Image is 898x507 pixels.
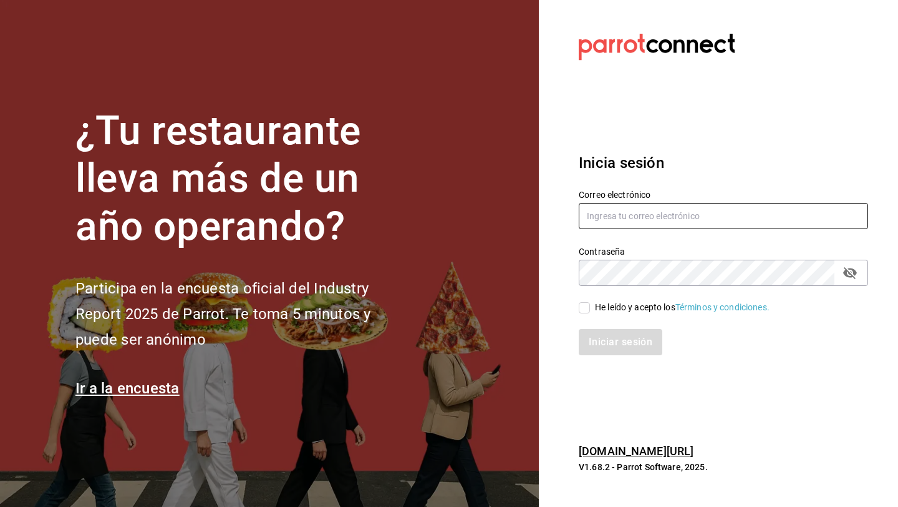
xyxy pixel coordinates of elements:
[579,190,868,199] label: Correo electrónico
[839,262,861,283] button: passwordField
[579,461,868,473] p: V1.68.2 - Parrot Software, 2025.
[579,247,868,255] label: Contraseña
[675,302,770,312] a: Términos y condiciones.
[75,107,412,251] h1: ¿Tu restaurante lleva más de un año operando?
[75,380,180,397] a: Ir a la encuesta
[75,276,412,352] h2: Participa en la encuesta oficial del Industry Report 2025 de Parrot. Te toma 5 minutos y puede se...
[579,203,868,229] input: Ingresa tu correo electrónico
[579,152,868,174] h3: Inicia sesión
[579,445,693,458] a: [DOMAIN_NAME][URL]
[595,301,770,314] div: He leído y acepto los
